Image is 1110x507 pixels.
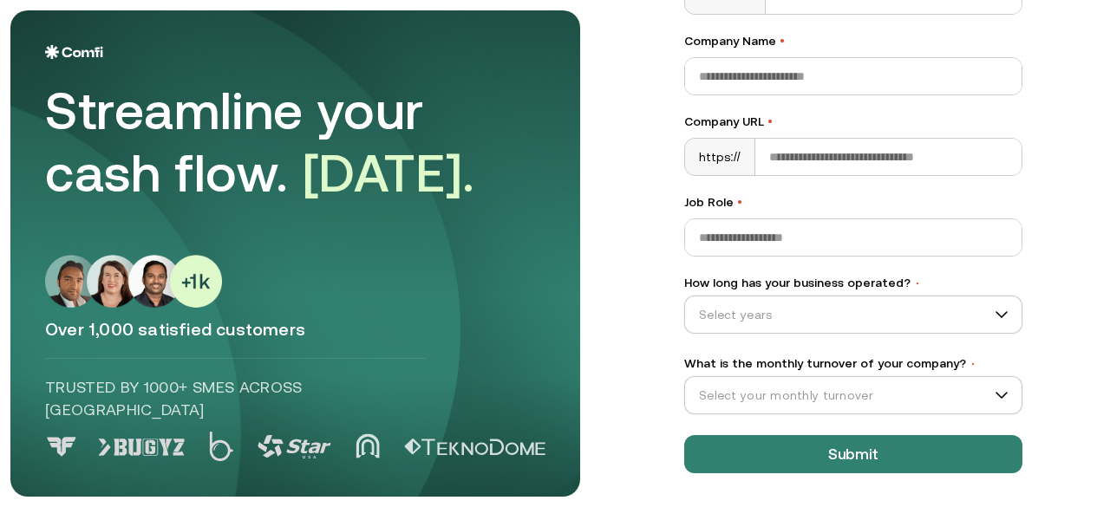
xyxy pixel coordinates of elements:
[258,435,331,458] img: Logo 3
[98,439,185,456] img: Logo 1
[45,318,545,341] p: Over 1,000 satisfied customers
[45,437,78,457] img: Logo 0
[684,113,1022,131] label: Company URL
[45,45,103,59] img: Logo
[684,274,1022,292] label: How long has your business operated?
[45,80,531,205] div: Streamline your cash flow.
[780,34,785,48] span: •
[970,358,976,370] span: •
[303,143,475,203] span: [DATE].
[684,32,1022,50] label: Company Name
[684,354,1022,373] label: What is the monthly turnover of your company?
[404,439,545,456] img: Logo 5
[684,193,1022,211] label: Job Role
[356,433,380,458] img: Logo 4
[209,432,233,461] img: Logo 2
[767,114,773,128] span: •
[737,195,742,209] span: •
[684,435,1022,473] button: Submit
[45,376,426,421] p: Trusted by 1000+ SMEs across [GEOGRAPHIC_DATA]
[914,277,921,289] span: •
[685,139,755,175] div: https://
